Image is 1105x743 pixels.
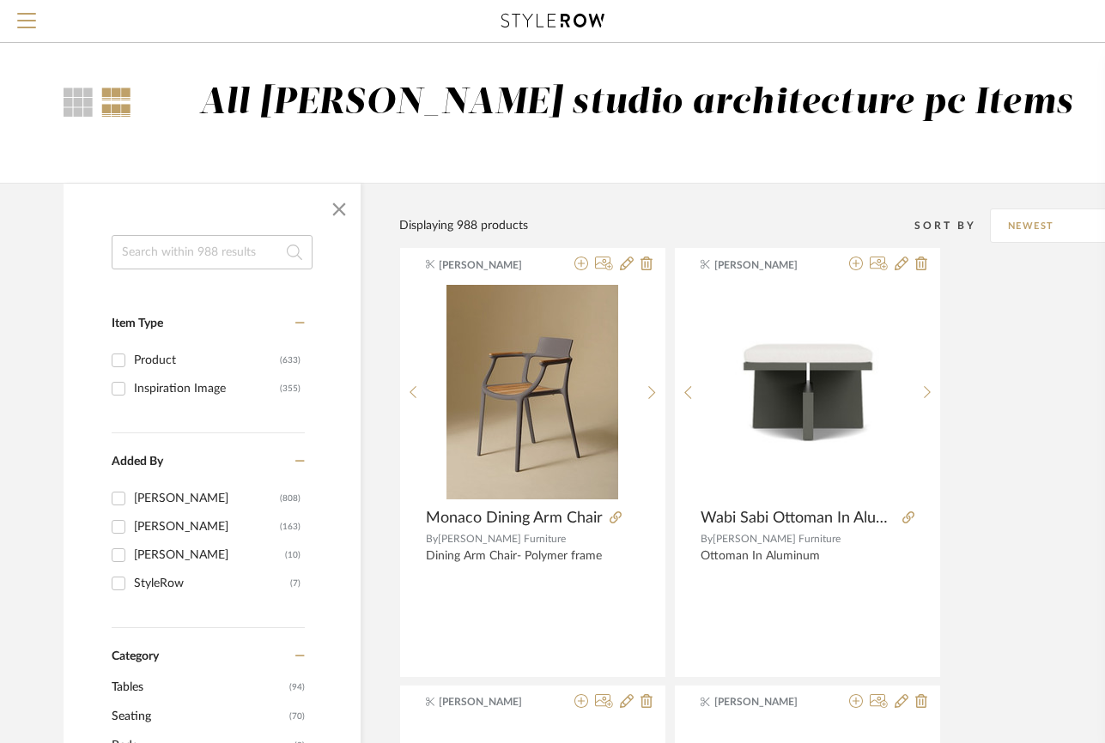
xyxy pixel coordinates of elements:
span: [PERSON_NAME] [439,694,547,710]
div: Inspiration Image [134,375,280,402]
span: (70) [289,703,305,730]
div: (163) [280,513,301,541]
div: Sort By [914,217,990,234]
span: By [701,534,713,544]
input: Search within 988 results [112,235,313,269]
button: Close [322,192,356,227]
span: Wabi Sabi Ottoman In Aluminum [701,509,896,528]
span: [PERSON_NAME] Furniture [438,534,566,544]
div: [PERSON_NAME] [134,513,280,541]
span: [PERSON_NAME] [714,257,823,273]
div: (7) [290,570,301,597]
div: (633) [280,347,301,374]
div: [PERSON_NAME] [134,485,280,512]
span: By [426,534,438,544]
div: (355) [280,375,301,402]
div: Ottoman In Aluminum [701,549,914,578]
span: Added By [112,456,163,468]
span: Seating [112,702,285,731]
span: [PERSON_NAME] [714,694,823,710]
span: Monaco Dining Arm Chair [426,509,603,528]
span: (94) [289,674,305,701]
div: Product [134,347,280,374]
div: Dining Arm Chair- Polymer frame [426,549,640,578]
div: Displaying 988 products [399,216,528,235]
div: (10) [285,541,301,569]
span: [PERSON_NAME] Furniture [713,534,841,544]
span: Category [112,649,159,664]
span: Item Type [112,317,163,329]
div: [PERSON_NAME] [134,541,285,569]
img: Wabi Sabi Ottoman In Aluminum [701,286,914,498]
img: Monaco Dining Arm Chair [446,285,618,499]
span: Tables [112,673,285,702]
div: All [PERSON_NAME] studio architecture pc Items [199,82,1072,125]
span: [PERSON_NAME] [439,257,547,273]
div: StyleRow [134,570,290,597]
div: (808) [280,485,301,512]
